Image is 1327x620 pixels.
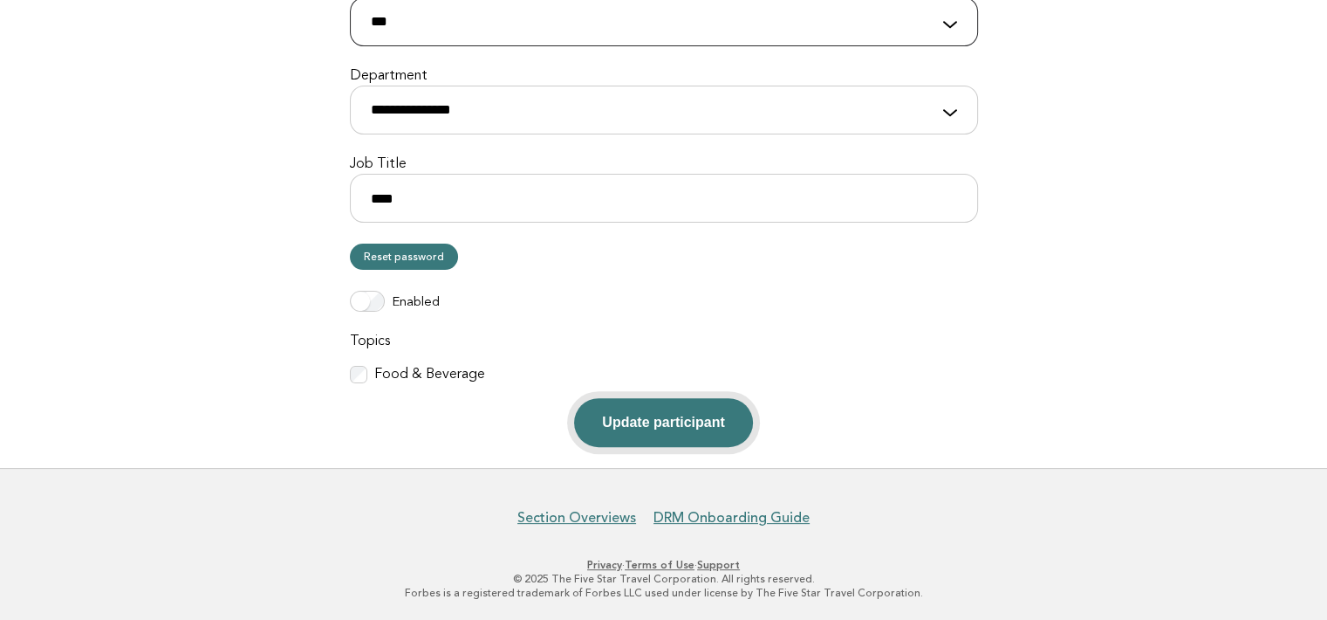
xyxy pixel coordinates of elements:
[130,558,1198,572] p: · ·
[350,67,978,86] label: Department
[130,586,1198,600] p: Forbes is a registered trademark of Forbes LLC used under license by The Five Star Travel Corpora...
[587,559,622,571] a: Privacy
[625,559,694,571] a: Terms of Use
[374,366,485,384] label: Food & Beverage
[697,559,740,571] a: Support
[653,509,810,527] a: DRM Onboarding Guide
[574,398,752,447] button: Update participant
[350,244,458,270] a: Reset password
[350,333,978,351] label: Topics
[517,509,636,527] a: Section Overviews
[392,294,440,312] label: Enabled
[130,572,1198,586] p: © 2025 The Five Star Travel Corporation. All rights reserved.
[350,155,978,174] label: Job Title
